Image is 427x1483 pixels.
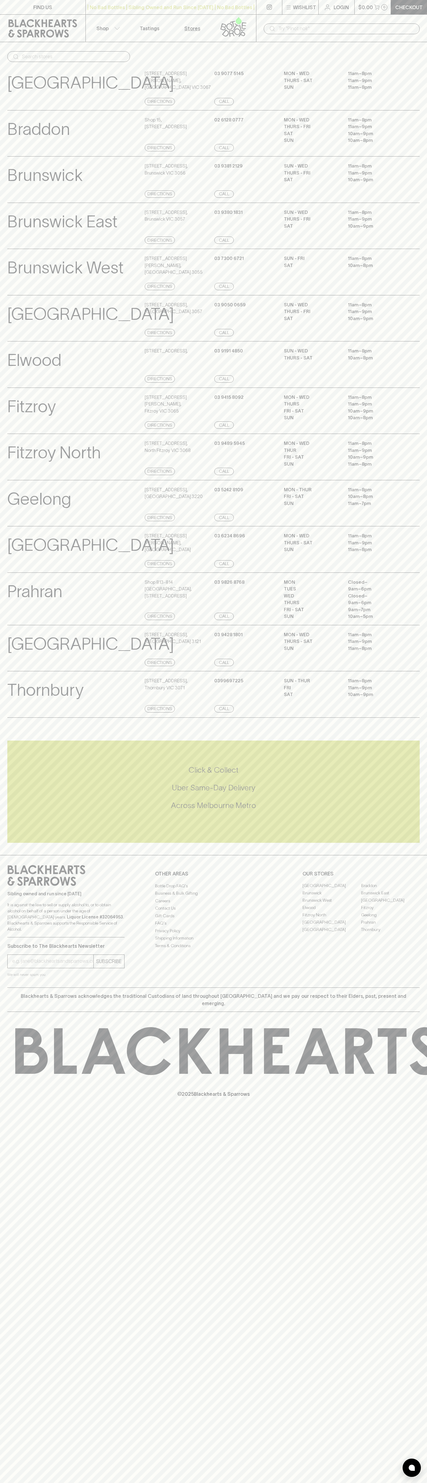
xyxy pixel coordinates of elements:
p: SUN [284,137,339,144]
p: 11am – 7pm [348,500,403,507]
p: 11am – 9pm [348,684,403,691]
p: Thornbury [7,677,84,703]
a: Privacy Policy [155,927,272,934]
a: [GEOGRAPHIC_DATA] [302,926,361,933]
p: 10am – 9pm [348,691,403,698]
a: Call [214,468,234,475]
p: SAT [284,315,339,322]
a: Call [214,705,234,713]
p: Brunswick [7,163,83,188]
p: 11am – 8pm [348,677,403,684]
p: Sun - Thur [284,677,339,684]
p: OTHER AREAS [155,870,272,877]
a: Brunswick [302,889,361,897]
p: We will never spam you [7,972,125,978]
button: SUBSCRIBE [94,955,124,968]
p: 11am – 9pm [348,123,403,130]
a: Gift Cards [155,912,272,919]
div: Call to action block [7,741,420,843]
a: Call [214,144,234,151]
a: Directions [145,705,175,713]
p: 11am – 8pm [348,209,403,216]
p: 10am – 5pm [348,613,403,620]
p: 11am – 9pm [348,447,403,454]
p: SUN - WED [284,348,339,355]
p: SUN [284,414,339,421]
p: SUN [284,84,339,91]
a: Call [214,659,234,666]
p: MON - WED [284,117,339,124]
input: Try "Pinot noir" [278,24,415,34]
p: THURS - FRI [284,308,339,315]
p: FRI - SAT [284,408,339,415]
p: THURS - SAT [284,355,339,362]
p: Shop 15 , [STREET_ADDRESS] [145,117,187,130]
p: 11am – 9pm [348,638,403,645]
a: Careers [155,897,272,904]
a: Directions [145,560,175,568]
p: [GEOGRAPHIC_DATA] [7,631,174,657]
p: 11am – 9pm [348,216,403,223]
p: 03 9381 2129 [214,163,243,170]
a: [GEOGRAPHIC_DATA] [361,897,420,904]
p: SUN - WED [284,163,339,170]
p: 03 5242 8109 [214,486,243,493]
p: Stores [184,25,200,32]
a: Elwood [302,904,361,911]
p: THURS - SAT [284,539,339,547]
p: FRI - SAT [284,493,339,500]
p: [STREET_ADDRESS] , [145,348,188,355]
p: [STREET_ADDRESS] , [GEOGRAPHIC_DATA] 3220 [145,486,203,500]
p: 11am – 9pm [348,77,403,84]
a: Directions [145,514,175,521]
p: 11am – 8pm [348,84,403,91]
a: Directions [145,375,175,383]
p: Fitzroy North [7,440,101,465]
p: 11am – 8pm [348,117,403,124]
p: 03 9050 0659 [214,301,246,309]
p: Brunswick West [7,255,124,280]
p: MON - THUR [284,486,339,493]
a: Bottle Drop FAQ's [155,882,272,889]
p: 03 9191 4850 [214,348,243,355]
p: 11am – 8pm [348,70,403,77]
p: 11am – 8pm [348,440,403,447]
p: 03 9380 1831 [214,209,243,216]
p: 9am – 6pm [348,586,403,593]
p: 10am – 9pm [348,454,403,461]
p: FRI - SAT [284,606,339,613]
p: [STREET_ADDRESS] , North Fitzroy VIC 3068 [145,440,191,454]
p: [GEOGRAPHIC_DATA] [7,532,174,558]
p: 10am – 8pm [348,262,403,269]
p: [STREET_ADDRESS] , [GEOGRAPHIC_DATA] 3121 [145,631,201,645]
a: Call [214,98,234,105]
a: Stores [171,15,214,42]
p: 02 6128 0777 [214,117,244,124]
p: Prahran [7,579,62,604]
p: 11am – 9pm [348,401,403,408]
p: 11am – 8pm [348,645,403,652]
p: SAT [284,176,339,183]
p: Checkout [395,4,423,11]
strong: Liquor License #32064953 [67,915,123,919]
a: Brunswick East [361,889,420,897]
p: 10am – 9pm [348,408,403,415]
p: 11am – 8pm [348,461,403,468]
p: 11am – 8pm [348,546,403,553]
p: Fri [284,684,339,691]
a: Business & Bulk Gifting [155,890,272,897]
p: Subscribe to The Blackhearts Newsletter [7,942,125,950]
p: SAT [284,223,339,230]
a: Directions [145,190,175,198]
a: [GEOGRAPHIC_DATA] [302,882,361,889]
a: Shipping Information [155,935,272,942]
p: [STREET_ADDRESS][PERSON_NAME] , Fitzroy VIC 3065 [145,394,213,415]
p: MON [284,579,339,586]
p: 11am – 9pm [348,170,403,177]
a: Prahran [361,919,420,926]
p: THURS - FRI [284,123,339,130]
a: Directions [145,236,175,244]
p: Wishlist [293,4,316,11]
p: It is against the law to sell or supply alcohol to, or to obtain alcohol on behalf of a person un... [7,902,125,932]
p: 10am – 9pm [348,176,403,183]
